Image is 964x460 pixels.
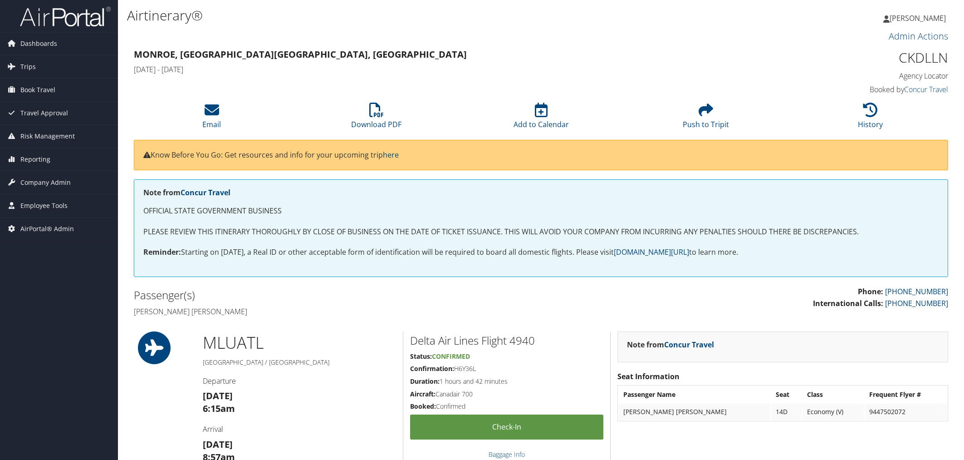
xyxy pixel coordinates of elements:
th: Seat [771,386,802,403]
h5: H6Y36L [410,364,603,373]
h2: Passenger(s) [134,287,534,303]
h4: [DATE] - [DATE] [134,64,741,74]
strong: 6:15am [203,402,235,415]
span: Company Admin [20,171,71,194]
p: PLEASE REVIEW THIS ITINERARY THOROUGHLY BY CLOSE OF BUSINESS ON THE DATE OF TICKET ISSUANCE. THIS... [143,226,939,238]
strong: Note from [143,188,230,198]
h4: Departure [203,376,396,386]
td: [PERSON_NAME] [PERSON_NAME] [619,404,770,420]
h5: 1 hours and 42 minutes [410,377,603,386]
strong: Note from [627,340,714,350]
a: Concur Travel [181,188,230,198]
h1: Airtinerary® [127,6,679,25]
a: Check-in [410,415,603,440]
p: Know Before You Go: Get resources and info for your upcoming trip [143,149,939,161]
p: Starting on [DATE], a Real ID or other acceptable form of identification will be required to boar... [143,247,939,258]
span: Confirmed [432,352,470,361]
img: airportal-logo.png [20,6,111,27]
a: Add to Calendar [514,108,569,129]
a: Admin Actions [889,30,948,42]
a: Concur Travel [664,340,714,350]
h4: Arrival [203,424,396,434]
strong: [DATE] [203,390,233,402]
h4: Booked by [755,84,948,94]
strong: Phone: [858,287,883,297]
strong: International Calls: [813,298,883,308]
td: 9447502072 [865,404,947,420]
strong: Status: [410,352,432,361]
span: Book Travel [20,79,55,101]
strong: Confirmation: [410,364,454,373]
h5: [GEOGRAPHIC_DATA] / [GEOGRAPHIC_DATA] [203,358,396,367]
span: Reporting [20,148,50,171]
h1: CKDLLN [755,48,948,67]
h2: Delta Air Lines Flight 4940 [410,333,603,348]
span: [PERSON_NAME] [890,13,946,23]
h5: Confirmed [410,402,603,411]
a: [PHONE_NUMBER] [885,298,948,308]
th: Frequent Flyer # [865,386,947,403]
h5: Canadair 700 [410,390,603,399]
span: Dashboards [20,32,57,55]
a: Baggage Info [489,450,525,459]
strong: Duration: [410,377,440,386]
span: AirPortal® Admin [20,218,74,240]
strong: Booked: [410,402,436,411]
a: Concur Travel [904,84,948,94]
strong: [DATE] [203,438,233,450]
a: Email [202,108,221,129]
span: Travel Approval [20,102,68,124]
td: 14D [771,404,802,420]
td: Economy (V) [803,404,864,420]
span: Trips [20,55,36,78]
span: Employee Tools [20,194,68,217]
span: Risk Management [20,125,75,148]
a: [PERSON_NAME] [883,5,955,32]
strong: Reminder: [143,247,181,257]
th: Passenger Name [619,386,770,403]
a: Download PDF [351,108,401,129]
a: History [858,108,883,129]
strong: Seat Information [617,371,680,381]
strong: Aircraft: [410,390,436,398]
h1: MLU ATL [203,331,396,354]
a: Push to Tripit [683,108,729,129]
strong: Monroe, [GEOGRAPHIC_DATA] [GEOGRAPHIC_DATA], [GEOGRAPHIC_DATA] [134,48,467,60]
h4: Agency Locator [755,71,948,81]
a: [DOMAIN_NAME][URL] [614,247,689,257]
a: here [383,150,399,160]
a: [PHONE_NUMBER] [885,287,948,297]
th: Class [803,386,864,403]
h4: [PERSON_NAME] [PERSON_NAME] [134,307,534,317]
p: OFFICIAL STATE GOVERNMENT BUSINESS [143,205,939,217]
